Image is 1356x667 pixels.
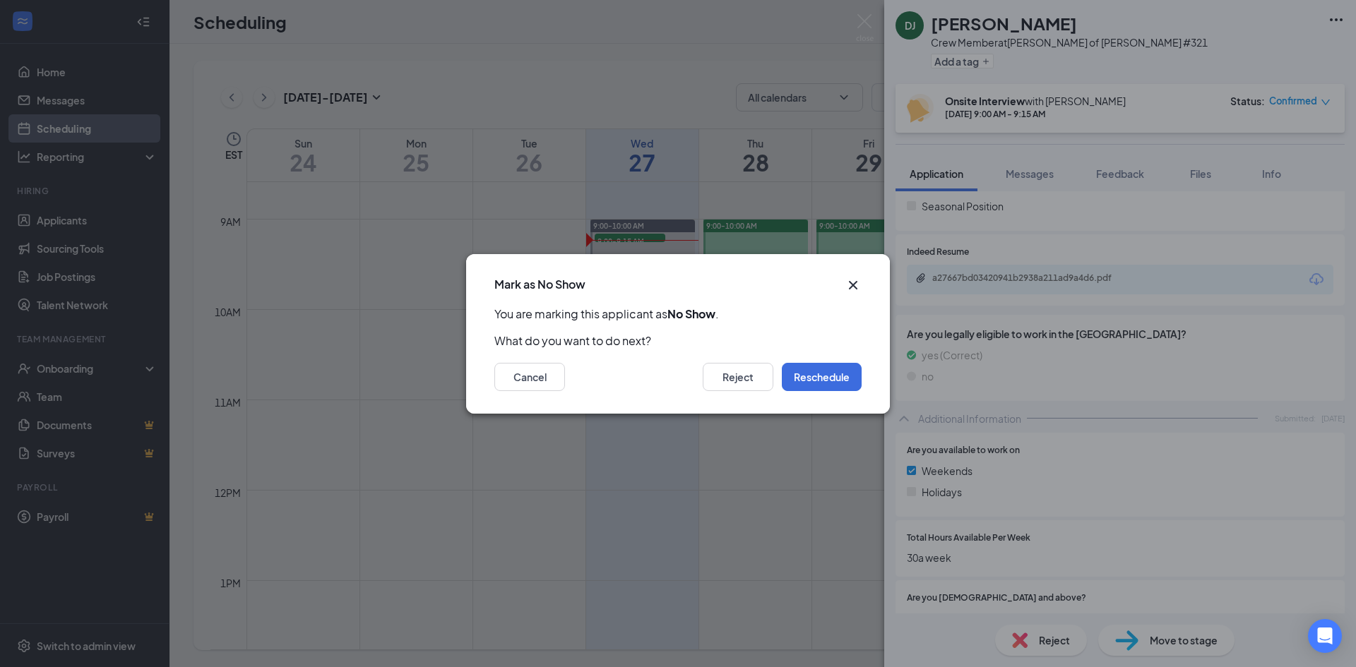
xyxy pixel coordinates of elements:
[845,277,862,294] button: Close
[845,277,862,294] svg: Cross
[494,277,585,292] h3: Mark as No Show
[703,363,773,391] button: Reject
[782,363,862,391] button: Reschedule
[1308,619,1342,653] div: Open Intercom Messenger
[494,306,862,322] p: You are marking this applicant as .
[494,333,862,349] p: What do you want to do next?
[494,363,565,391] button: Cancel
[667,306,715,321] b: No Show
